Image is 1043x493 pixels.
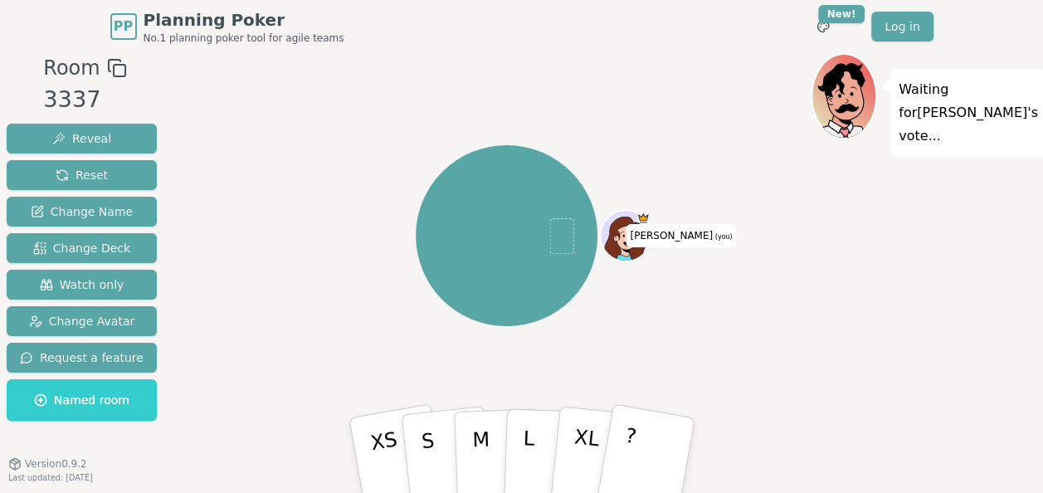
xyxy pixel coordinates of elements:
span: Reset [56,167,108,183]
div: 3337 [43,83,126,117]
button: Version0.9.2 [8,457,87,471]
span: Change Name [31,203,133,220]
span: Change Avatar [29,313,135,329]
span: Room [43,53,100,83]
span: aaron is the host [636,212,649,224]
span: Reveal [52,130,111,147]
span: Request a feature [20,349,144,366]
span: Planning Poker [144,8,344,32]
button: Click to change your avatar [602,212,650,260]
button: Reveal [7,124,157,154]
button: Change Name [7,197,157,227]
button: Watch only [7,270,157,300]
span: PP [114,17,133,37]
button: New! [808,12,838,41]
span: Last updated: [DATE] [8,473,93,482]
span: Named room [34,392,129,408]
span: Watch only [40,276,124,293]
span: No.1 planning poker tool for agile teams [144,32,344,45]
a: PPPlanning PokerNo.1 planning poker tool for agile teams [110,8,344,45]
div: New! [818,5,865,23]
span: (you) [713,233,733,241]
p: Waiting for [PERSON_NAME] 's vote... [899,78,1038,148]
button: Named room [7,379,157,421]
span: Version 0.9.2 [25,457,87,471]
button: Change Deck [7,233,157,263]
button: Request a feature [7,343,157,373]
span: Click to change your name [626,224,736,247]
button: Change Avatar [7,306,157,336]
a: Log in [871,12,933,41]
span: Change Deck [33,240,130,256]
button: Reset [7,160,157,190]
